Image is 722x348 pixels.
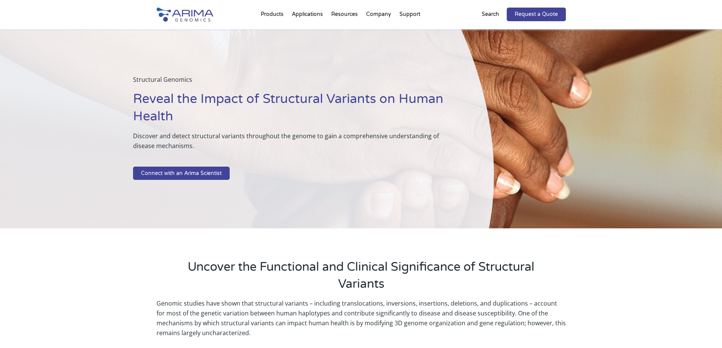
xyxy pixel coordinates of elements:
img: Arima-Genomics-logo [157,8,213,22]
p: Structural Genomics [133,75,456,91]
p: Genomic studies have shown that structural variants – including translocations, inversions, inser... [157,298,566,344]
a: Request a Quote [507,8,566,21]
h2: Uncover the Functional and Clinical Significance of Structural Variants [187,259,536,298]
p: Search [482,9,499,19]
h1: Reveal the Impact of Structural Variants on Human Health [133,91,456,131]
a: Connect with an Arima Scientist [133,167,230,180]
p: Discover and detect structural variants throughout the genome to gain a comprehensive understandi... [133,131,456,157]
